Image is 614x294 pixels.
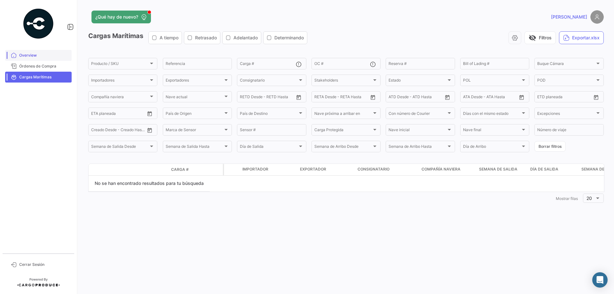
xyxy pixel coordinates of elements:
[166,145,223,150] span: Semana de Salida Hasta
[529,34,536,42] span: visibility_off
[240,79,297,83] span: Consignatario
[330,96,356,100] input: Hasta
[19,74,69,80] span: Cargas Marítimas
[233,35,258,41] span: Adelantado
[240,112,297,116] span: País de Destino
[207,167,223,172] datatable-header-cell: Póliza
[559,31,604,44] button: Exportar.xlsx
[419,164,476,175] datatable-header-cell: Compañía naviera
[101,167,117,172] datatable-header-cell: Modo de Transporte
[89,176,210,192] div: No se han encontrado resultados para tu búsqueda
[463,112,521,116] span: Días con el mismo estado
[19,262,69,267] span: Cerrar Sesión
[166,129,223,133] span: Marca de Sensor
[145,109,154,118] button: Open calendar
[224,164,240,175] datatable-header-cell: Carga Protegida
[530,166,558,172] span: Día de Salida
[5,61,72,72] a: Órdenes de Compra
[22,8,54,40] img: powered-by.png
[389,129,446,133] span: Nave inicial
[5,72,72,83] a: Cargas Marítimas
[528,164,579,175] datatable-header-cell: Día de Salida
[389,96,409,100] input: ATD Desde
[592,272,608,288] div: Abrir Intercom Messenger
[389,112,446,116] span: Con número de Courier
[169,164,207,175] datatable-header-cell: Carga #
[590,10,604,24] img: placeholder-user.png
[166,96,223,100] span: Nave actual
[184,32,220,44] button: Retrasado
[107,112,133,116] input: Hasta
[591,92,601,102] button: Open calendar
[487,96,513,100] input: ATA Hasta
[413,96,439,100] input: ATD Hasta
[240,164,297,175] datatable-header-cell: Importador
[314,79,372,83] span: Stakeholders
[463,145,521,150] span: Día de Arribo
[166,79,223,83] span: Exportadores
[19,52,69,58] span: Overview
[5,50,72,61] a: Overview
[91,79,149,83] span: Importadores
[314,112,372,116] span: Nave próxima a arribar en
[145,125,154,135] button: Open calendar
[517,92,526,102] button: Open calendar
[297,164,355,175] datatable-header-cell: Exportador
[256,96,281,100] input: Hasta
[91,62,149,67] span: Producto / SKU
[91,145,149,150] span: Semana de Salida Desde
[294,92,303,102] button: Open calendar
[300,166,326,172] span: Exportador
[264,32,307,44] button: Determinando
[463,129,521,133] span: Nave final
[463,96,483,100] input: ATA Desde
[91,11,151,23] button: ¿Qué hay de nuevo?
[119,129,145,133] input: Creado Hasta
[149,32,182,44] button: A tiempo
[551,14,587,20] span: [PERSON_NAME]
[463,79,521,83] span: POL
[586,195,592,201] span: 20
[314,96,326,100] input: Desde
[537,79,595,83] span: POD
[166,112,223,116] span: País de Origen
[534,141,566,152] button: Borrar filtros
[476,164,528,175] datatable-header-cell: Semana de Salida
[274,35,304,41] span: Determinando
[355,164,419,175] datatable-header-cell: Consignatario
[91,112,103,116] input: Desde
[91,96,149,100] span: Compañía naviera
[479,166,517,172] span: Semana de Salida
[223,32,261,44] button: Adelantado
[524,31,556,44] button: visibility_offFiltros
[368,92,378,102] button: Open calendar
[242,166,268,172] span: Importador
[358,166,390,172] span: Consignatario
[389,145,446,150] span: Semana de Arribo Hasta
[88,31,309,44] h3: Cargas Marítimas
[117,167,169,172] datatable-header-cell: Estado de Envio
[171,167,189,172] span: Carga #
[314,145,372,150] span: Semana de Arribo Desde
[556,196,578,201] span: Mostrar filas
[19,63,69,69] span: Órdenes de Compra
[91,129,115,133] input: Creado Desde
[537,96,549,100] input: Desde
[443,92,452,102] button: Open calendar
[240,145,297,150] span: Día de Salida
[195,35,217,41] span: Retrasado
[240,96,251,100] input: Desde
[389,79,446,83] span: Estado
[537,62,595,67] span: Buque Cámara
[553,96,579,100] input: Hasta
[421,166,460,172] span: Compañía naviera
[314,129,372,133] span: Carga Protegida
[160,35,178,41] span: A tiempo
[95,14,138,20] span: ¿Qué hay de nuevo?
[537,112,595,116] span: Excepciones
